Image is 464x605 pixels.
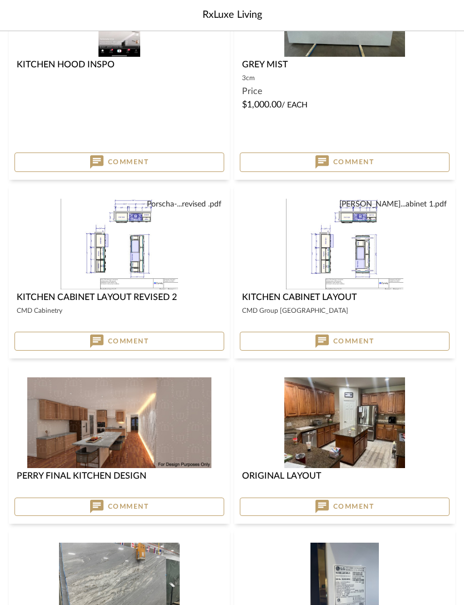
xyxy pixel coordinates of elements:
button: Comment [14,332,224,351]
span: Comment [108,337,149,346]
div: CMD Group [GEOGRAPHIC_DATA] [242,304,447,317]
div: 3cm [242,71,447,85]
span: Original Layout [242,471,321,480]
div: 0 [14,377,224,468]
img: Perry Final Kitchen Design [27,377,212,468]
button: Comment [240,153,450,172]
span: Kitchen Cabinet Layout Revised 2 [17,293,177,302]
span: Grey Mist [242,60,288,69]
span: Comment [333,502,374,511]
button: Comment [14,498,224,516]
span: Kitchen Cabinet Layout [242,293,357,302]
span: / Each [282,101,308,109]
img: Kitchen Cabinet Layout [286,199,403,289]
button: Comment [240,332,450,351]
span: Kitchen Hood Inspo [17,60,115,69]
button: Porscha-...revised .pdf [147,199,221,210]
div: 0 [14,199,224,289]
span: $1,000.00 [242,100,282,109]
span: Comment [333,158,374,166]
span: Comment [108,502,149,511]
span: Perry Final Kitchen Design [17,471,146,480]
span: Price [242,85,262,98]
span: RxLuxe Living [203,8,262,23]
span: Comment [108,158,149,166]
button: Comment [240,498,450,516]
img: Original Layout [284,377,405,468]
button: [PERSON_NAME]...abinet 1.pdf [339,199,447,210]
div: CMD Cabinetry [17,304,222,317]
span: Comment [333,337,374,346]
button: Comment [14,153,224,172]
img: Kitchen Cabinet Layout Revised 2 [61,199,178,289]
